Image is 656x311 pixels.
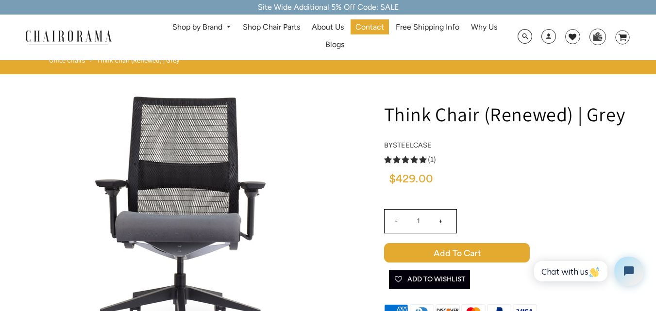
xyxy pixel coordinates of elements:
span: Why Us [471,22,497,33]
h1: Think Chair (Renewed) | Grey [384,101,644,127]
a: About Us [307,19,349,34]
span: Think Chair (Renewed) | Grey [97,56,180,65]
a: Think Chair (Renewed) | Grey - chairorama [40,217,332,227]
a: Why Us [466,19,502,34]
span: About Us [312,22,344,33]
a: Shop Chair Parts [238,19,305,34]
span: Add to Cart [384,243,530,262]
nav: breadcrumbs [49,56,183,69]
nav: DesktopNavigation [158,19,512,55]
input: + [429,210,453,233]
span: › [90,56,92,65]
h4: by [384,141,644,149]
span: Blogs [325,40,344,50]
a: Contact [351,19,389,34]
a: Office Chairs [49,56,85,65]
span: Shop Chair Parts [243,22,300,33]
span: (1) [428,155,436,165]
a: 5.0 rating (1 votes) [384,154,644,164]
span: $429.00 [389,173,433,185]
a: Steelcase [393,141,432,149]
span: Contact [355,22,384,33]
a: Blogs [320,37,349,52]
a: Free Shipping Info [391,19,464,34]
input: - [385,210,408,233]
iframe: Tidio Chat [523,248,652,294]
button: Add to Cart [384,243,644,262]
a: Shop by Brand [168,20,236,35]
span: Free Shipping Info [396,22,459,33]
span: Add To Wishlist [394,270,465,289]
img: WhatsApp_Image_2024-07-12_at_16.23.01.webp [590,29,605,44]
button: Add To Wishlist [389,270,470,289]
img: chairorama [20,29,117,46]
